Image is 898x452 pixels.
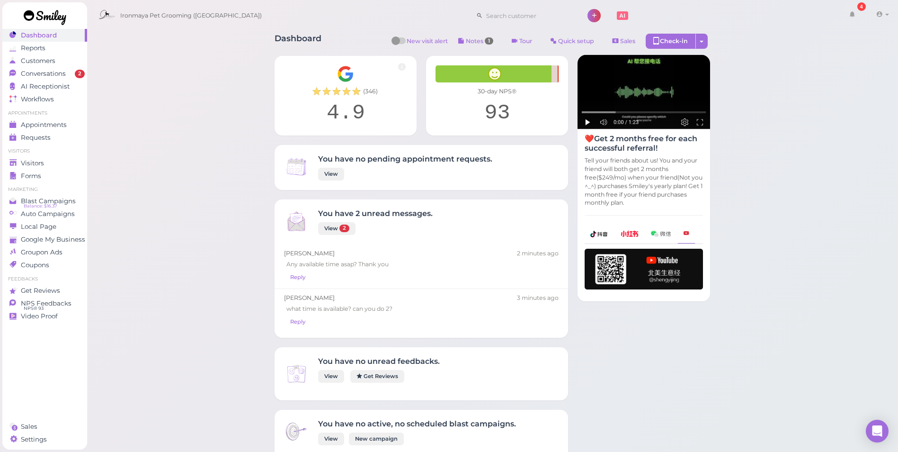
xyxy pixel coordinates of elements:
button: Notes 1 [450,34,501,49]
img: Inbox [284,362,309,386]
div: 4 [857,2,866,11]
a: Sales [2,420,87,433]
a: Sales [605,34,643,49]
div: [PERSON_NAME] [284,249,559,258]
a: Tour [504,34,540,49]
img: Inbox [284,154,309,179]
span: NPS® 93 [24,305,44,312]
span: Auto Campaigns [21,210,75,218]
a: Video Proof [2,310,87,323]
a: View [318,168,344,181]
p: Tell your friends about us! You and your friend will both get 2 months free($249/mo) when your fr... [585,156,703,207]
span: New visit alert [407,37,448,51]
a: Coupons [2,259,87,271]
a: Google My Business [2,233,87,246]
a: Reply [284,316,311,328]
div: 93 [436,100,559,126]
a: Visitors [2,157,87,170]
a: Get Reviews [2,284,87,297]
a: View [318,433,344,445]
a: New campaign [349,433,404,445]
div: 09/25 09:56am [517,249,559,258]
span: Video Proof [21,312,58,320]
span: ( 346 ) [363,87,378,96]
span: Forms [21,172,41,180]
span: Local Page [21,223,56,231]
span: Sales [21,423,37,431]
li: Feedbacks [2,276,87,282]
h4: You have 2 unread messages. [318,209,433,218]
span: Settings [21,435,47,443]
span: Get Reviews [21,287,60,295]
img: AI receptionist [578,55,710,129]
span: AI Receptionist [21,82,70,90]
span: Ironmaya Pet Grooming ([GEOGRAPHIC_DATA]) [120,2,262,29]
a: Customers [2,54,87,67]
div: 30-day NPS® [436,87,559,96]
img: wechat-a99521bb4f7854bbf8f190d1356e2cdb.png [651,231,671,237]
div: Open Intercom Messenger [866,420,889,443]
a: Conversations 2 [2,67,87,80]
span: Workflows [21,95,54,103]
span: Reports [21,44,45,52]
h4: You have no pending appointment requests. [318,154,492,163]
h4: You have no active, no scheduled blast campaigns. [318,419,516,428]
a: Blast Campaigns Balance: $16.37 [2,195,87,208]
a: Workflows [2,93,87,106]
a: Reply [284,271,311,284]
span: Groupon Ads [21,248,62,256]
h4: ❤️Get 2 months free for each successful referral! [585,134,703,152]
a: Get Reviews [350,370,404,383]
div: Any available time asap? Thank you [284,258,559,271]
div: 09/25 09:55am [517,294,559,302]
a: AI Receptionist [2,80,87,93]
a: Groupon Ads [2,246,87,259]
div: Check-in [646,34,696,49]
img: douyin-2727e60b7b0d5d1bbe969c21619e8014.png [590,231,608,237]
a: Appointments [2,118,87,131]
div: 4.9 [284,100,407,126]
a: Local Page [2,220,87,233]
img: youtube-h-92280983ece59b2848f85fc261e8ffad.png [585,249,703,289]
div: [PERSON_NAME] [284,294,559,302]
span: Google My Business [21,235,85,244]
a: NPS Feedbacks NPS® 93 [2,297,87,310]
h1: Dashboard [275,34,321,51]
span: Coupons [21,261,49,269]
a: View [318,370,344,383]
span: 2 [75,70,85,78]
li: Marketing [2,186,87,193]
span: Balance: $16.37 [24,202,57,210]
a: Auto Campaigns [2,208,87,220]
input: Search customer [483,8,575,23]
span: Customers [21,57,55,65]
span: Conversations [21,70,66,78]
span: Requests [21,134,51,142]
a: Reports [2,42,87,54]
span: Appointments [21,121,67,129]
span: Sales [620,37,635,45]
span: 1 [485,37,493,45]
a: Requests [2,131,87,144]
img: Inbox [284,209,309,234]
span: Visitors [21,159,44,167]
span: 2 [339,225,349,232]
a: Quick setup [542,34,602,49]
span: Blast Campaigns [21,197,76,205]
li: Appointments [2,110,87,117]
a: Dashboard [2,29,87,42]
img: Google__G__Logo-edd0e34f60d7ca4a2f4ece79cff21ae3.svg [337,65,354,82]
img: Inbox [284,419,309,444]
span: NPS Feedbacks [21,299,71,307]
a: Settings [2,433,87,446]
span: Dashboard [21,31,57,39]
img: xhs-786d23addd57f6a2be217d5a65f4ab6b.png [621,231,639,237]
li: Visitors [2,148,87,154]
h4: You have no unread feedbacks. [318,357,440,366]
a: Forms [2,170,87,182]
div: what time is available? can you do 2? [284,302,559,316]
a: View 2 [318,222,356,235]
